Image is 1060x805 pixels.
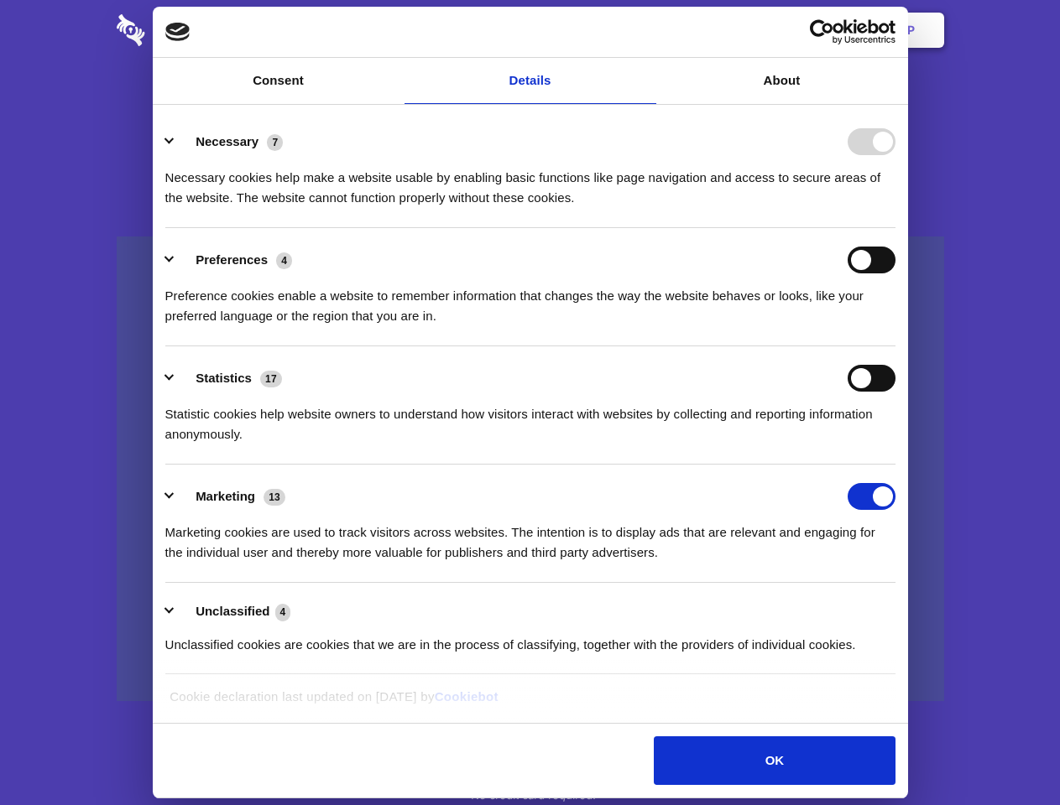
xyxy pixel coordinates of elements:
span: 4 [275,604,291,621]
a: Wistia video thumbnail [117,236,944,702]
button: Preferences (4) [165,247,303,273]
a: Pricing [493,4,566,56]
button: Marketing (13) [165,483,296,510]
button: Necessary (7) [165,128,294,155]
span: 17 [260,371,282,387]
h1: Eliminate Slack Data Loss. [117,75,944,136]
img: logo-wordmark-white-trans-d4663122ce5f474addd5e946df7df03e33cb6a1c49d2221995e7729f52c070b2.svg [117,14,260,46]
div: Marketing cookies are used to track visitors across websites. The intention is to display ads tha... [165,510,896,563]
div: Unclassified cookies are cookies that we are in the process of classifying, together with the pro... [165,622,896,655]
div: Necessary cookies help make a website usable by enabling basic functions like page navigation and... [165,155,896,208]
a: Contact [681,4,758,56]
a: Consent [153,58,405,104]
label: Marketing [196,489,255,503]
span: 4 [276,252,292,269]
img: logo [165,23,191,41]
a: Cookiebot [435,689,499,704]
a: About [656,58,908,104]
button: OK [654,736,895,785]
span: 7 [267,134,283,151]
label: Necessary [196,134,258,148]
a: Usercentrics Cookiebot - opens in a new window [749,19,896,44]
a: Login [761,4,834,56]
a: Details [405,58,656,104]
div: Cookie declaration last updated on [DATE] by [157,687,903,719]
button: Unclassified (4) [165,601,301,622]
div: Preference cookies enable a website to remember information that changes the way the website beha... [165,273,896,326]
h4: Auto-redaction of sensitive data, encrypted data sharing and self-destructing private chats. Shar... [117,153,944,208]
iframe: Drift Widget Chat Controller [976,721,1040,785]
label: Preferences [196,252,268,267]
button: Statistics (17) [165,365,293,392]
label: Statistics [196,371,252,385]
div: Statistic cookies help website owners to understand how visitors interact with websites by collec... [165,392,896,444]
span: 13 [264,489,285,506]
